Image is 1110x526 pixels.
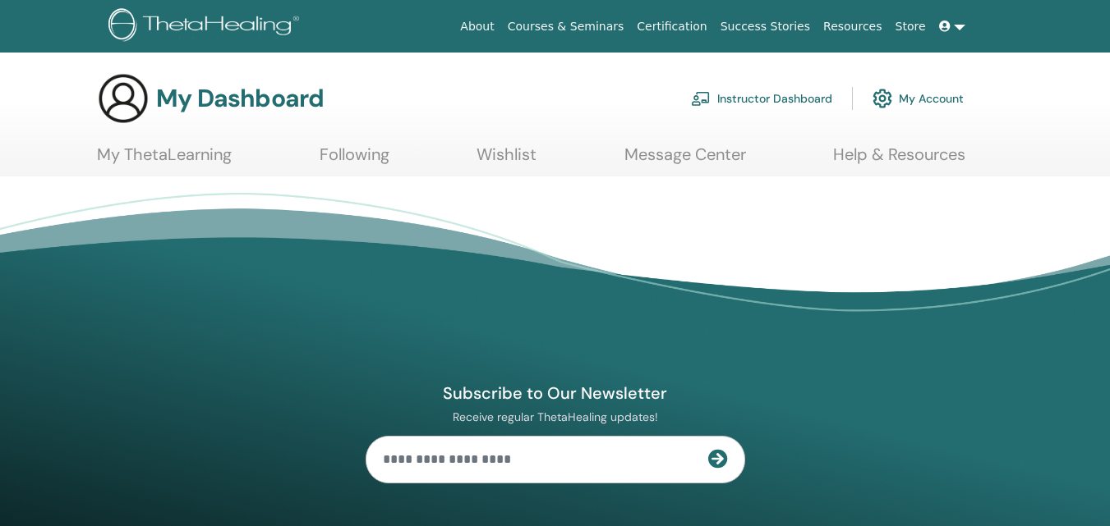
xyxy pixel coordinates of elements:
[97,144,232,176] a: My ThetaLearning
[817,11,889,42] a: Resources
[156,84,324,113] h3: My Dashboard
[630,11,713,42] a: Certification
[366,382,745,404] h4: Subscribe to Our Newsletter
[889,11,933,42] a: Store
[501,11,631,42] a: Courses & Seminars
[108,8,305,45] img: logo.png
[624,144,746,176] a: Message Center
[477,144,537,176] a: Wishlist
[454,11,500,42] a: About
[873,85,892,112] img: cog.svg
[97,72,150,125] img: generic-user-icon.jpg
[691,80,832,117] a: Instructor Dashboard
[833,144,965,176] a: Help & Resources
[366,409,745,424] p: Receive regular ThetaHealing updates!
[714,11,817,42] a: Success Stories
[873,80,964,117] a: My Account
[691,91,711,106] img: chalkboard-teacher.svg
[320,144,389,176] a: Following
